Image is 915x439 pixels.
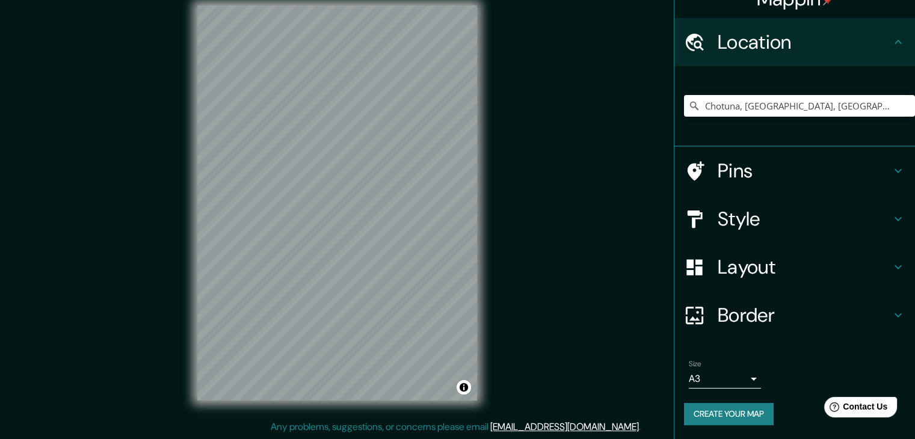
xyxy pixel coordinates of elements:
label: Size [689,359,701,369]
button: Toggle attribution [457,380,471,394]
div: Layout [674,243,915,291]
input: Pick your city or area [684,95,915,117]
iframe: Help widget launcher [808,392,902,426]
div: Border [674,291,915,339]
h4: Style [718,207,891,231]
h4: Pins [718,159,891,183]
div: Location [674,18,915,66]
a: [EMAIL_ADDRESS][DOMAIN_NAME] [490,420,639,433]
div: . [641,420,642,434]
h4: Location [718,30,891,54]
p: Any problems, suggestions, or concerns please email . [271,420,641,434]
div: Pins [674,147,915,195]
canvas: Map [197,5,477,401]
h4: Layout [718,255,891,279]
div: A3 [689,369,761,388]
h4: Border [718,303,891,327]
div: . [642,420,645,434]
button: Create your map [684,403,774,425]
div: Style [674,195,915,243]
